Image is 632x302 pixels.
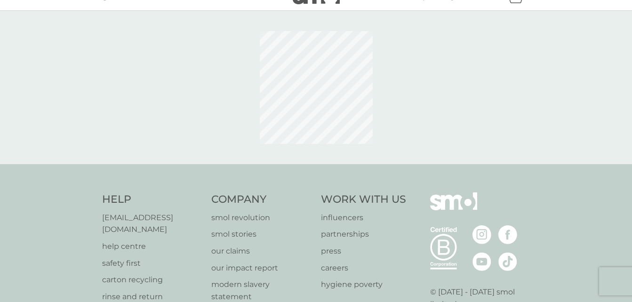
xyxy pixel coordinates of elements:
a: our impact report [211,262,312,274]
a: smol stories [211,228,312,240]
h4: Company [211,192,312,207]
a: smol revolution [211,212,312,224]
h4: Help [102,192,202,207]
a: our claims [211,245,312,257]
a: [EMAIL_ADDRESS][DOMAIN_NAME] [102,212,202,236]
a: influencers [321,212,406,224]
img: visit the smol Tiktok page [498,252,517,271]
img: visit the smol Youtube page [472,252,491,271]
a: hygiene poverty [321,278,406,291]
img: visit the smol Instagram page [472,225,491,244]
a: help centre [102,240,202,253]
a: press [321,245,406,257]
a: careers [321,262,406,274]
img: smol [430,192,477,224]
a: partnerships [321,228,406,240]
a: carton recycling [102,274,202,286]
a: safety first [102,257,202,270]
h4: Work With Us [321,192,406,207]
img: visit the smol Facebook page [498,225,517,244]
